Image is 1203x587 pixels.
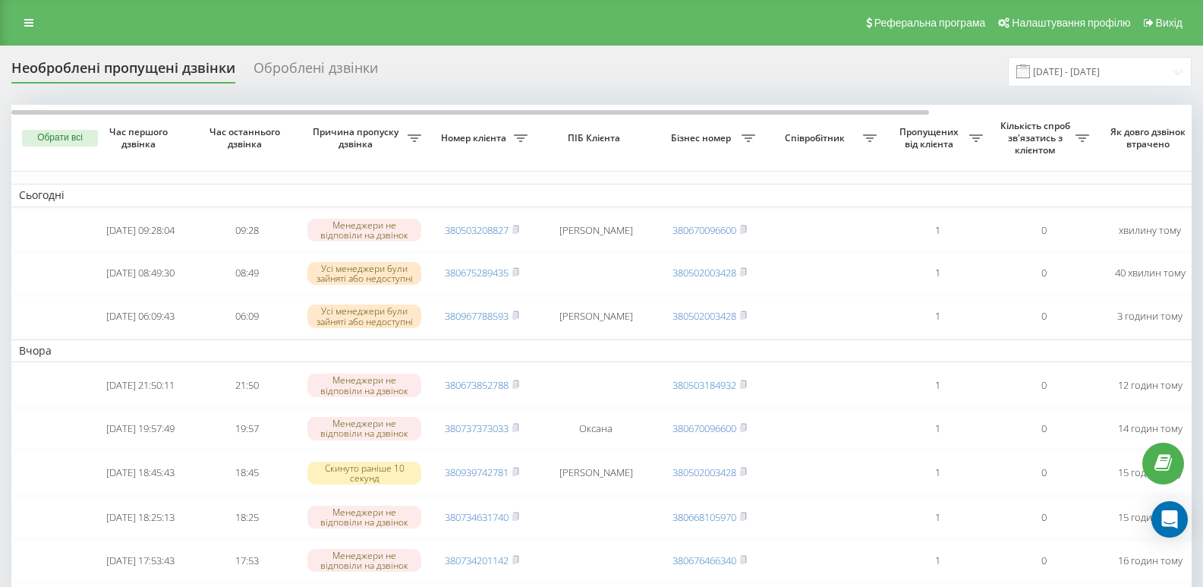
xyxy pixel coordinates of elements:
[884,409,990,449] td: 1
[998,120,1075,156] span: Кількість спроб зв'язатись з клієнтом
[87,497,194,538] td: [DATE] 18:25:13
[307,219,421,241] div: Менеджери не відповіли на дзвінок
[445,421,509,435] a: 380737373033
[445,465,509,479] a: 380939742781
[445,554,509,567] a: 380734201142
[884,296,990,336] td: 1
[990,210,1097,251] td: 0
[1097,541,1203,581] td: 16 годин тому
[445,510,509,524] a: 380734631740
[1097,365,1203,406] td: 12 годин тому
[1097,497,1203,538] td: 15 годин тому
[1097,296,1203,336] td: 3 години тому
[672,421,736,435] a: 380670096600
[307,417,421,440] div: Менеджери не відповіли на дзвінок
[535,210,657,251] td: [PERSON_NAME]
[445,309,509,323] a: 380967788593
[87,365,194,406] td: [DATE] 21:50:11
[87,452,194,494] td: [DATE] 18:45:43
[1012,17,1130,29] span: Налаштування профілю
[672,510,736,524] a: 380668105970
[194,541,300,581] td: 17:53
[672,223,736,237] a: 380670096600
[990,452,1097,494] td: 0
[884,452,990,494] td: 1
[892,126,969,150] span: Пропущених від клієнта
[194,409,300,449] td: 19:57
[1109,126,1191,150] span: Як довго дзвінок втрачено
[307,305,421,327] div: Усі менеджери були зайняті або недоступні
[254,60,378,84] div: Оброблені дзвінки
[194,365,300,406] td: 21:50
[672,465,736,479] a: 380502003428
[11,60,235,84] div: Необроблені пропущені дзвінки
[194,452,300,494] td: 18:45
[990,253,1097,293] td: 0
[99,126,181,150] span: Час першого дзвінка
[87,409,194,449] td: [DATE] 19:57:49
[1156,17,1183,29] span: Вихід
[87,541,194,581] td: [DATE] 17:53:43
[307,549,421,572] div: Менеджери не відповіли на дзвінок
[87,210,194,251] td: [DATE] 09:28:04
[194,253,300,293] td: 08:49
[548,132,644,144] span: ПІБ Клієнта
[1097,452,1203,494] td: 15 годин тому
[990,365,1097,406] td: 0
[990,541,1097,581] td: 0
[307,262,421,285] div: Усі менеджери були зайняті або недоступні
[22,130,98,147] button: Обрати всі
[770,132,863,144] span: Співробітник
[307,126,408,150] span: Причина пропуску дзвінка
[672,554,736,567] a: 380676466340
[1097,253,1203,293] td: 40 хвилин тому
[436,132,514,144] span: Номер клієнта
[307,462,421,484] div: Скинуто раніше 10 секунд
[884,497,990,538] td: 1
[194,210,300,251] td: 09:28
[535,409,657,449] td: Оксана
[990,497,1097,538] td: 0
[884,253,990,293] td: 1
[445,378,509,392] a: 380673852788
[194,296,300,336] td: 06:09
[672,309,736,323] a: 380502003428
[307,506,421,529] div: Менеджери не відповіли на дзвінок
[1097,409,1203,449] td: 14 годин тому
[884,210,990,251] td: 1
[535,452,657,494] td: [PERSON_NAME]
[664,132,742,144] span: Бізнес номер
[990,409,1097,449] td: 0
[1097,210,1203,251] td: хвилину тому
[307,374,421,396] div: Менеджери не відповіли на дзвінок
[194,497,300,538] td: 18:25
[535,296,657,336] td: [PERSON_NAME]
[990,296,1097,336] td: 0
[1151,501,1188,538] div: Open Intercom Messenger
[206,126,288,150] span: Час останнього дзвінка
[884,541,990,581] td: 1
[87,253,194,293] td: [DATE] 08:49:30
[672,266,736,279] a: 380502003428
[874,17,986,29] span: Реферальна програма
[87,296,194,336] td: [DATE] 06:09:43
[884,365,990,406] td: 1
[445,266,509,279] a: 380675289435
[672,378,736,392] a: 380503184932
[445,223,509,237] a: 380503208827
